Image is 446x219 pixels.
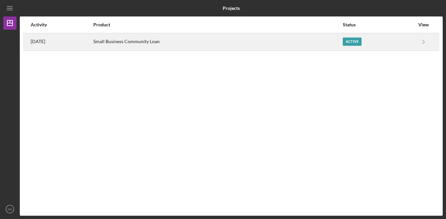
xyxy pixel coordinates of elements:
[8,207,12,211] text: NH
[3,203,16,216] button: NH
[93,22,342,27] div: Product
[415,22,432,27] div: View
[343,38,362,46] div: Active
[31,39,45,44] time: 2025-09-30 21:53
[223,6,240,11] b: Projects
[343,22,415,27] div: Status
[31,22,93,27] div: Activity
[93,34,342,50] div: Small Business Community Loan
